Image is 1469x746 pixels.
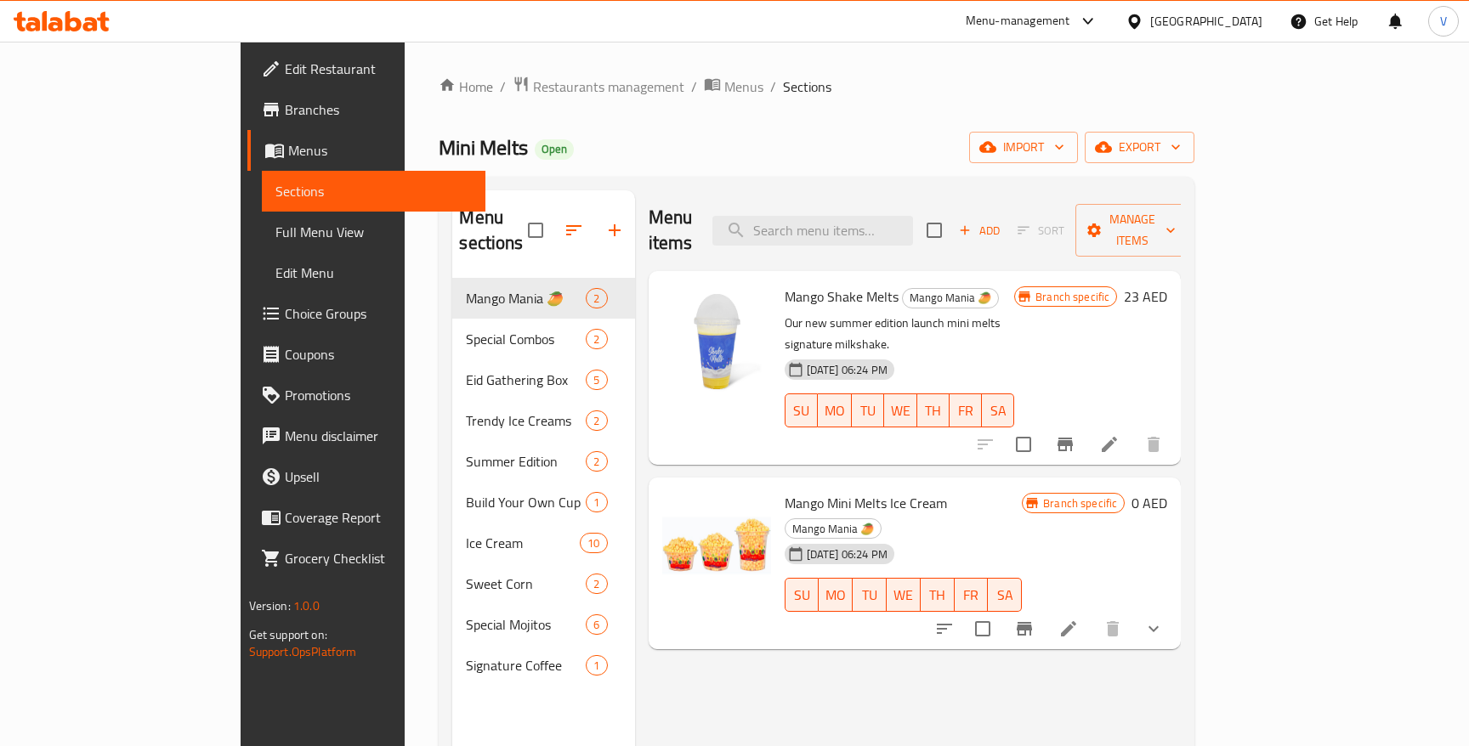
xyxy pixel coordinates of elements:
span: WE [893,583,914,608]
a: Restaurants management [513,76,684,98]
span: Mango Mania 🥭 [786,519,881,539]
span: Branch specific [1029,289,1116,305]
button: MO [818,393,852,427]
button: Add [952,218,1007,244]
div: Summer Edition [466,451,586,472]
span: Select to update [1006,427,1041,462]
span: Restaurants management [533,76,684,97]
button: TU [852,393,884,427]
button: WE [887,578,921,612]
span: 10 [581,535,606,551]
div: items [586,614,607,635]
a: Edit Restaurant [247,48,486,89]
a: Branches [247,89,486,130]
span: Select to update [965,611,1001,647]
span: 6 [587,617,606,633]
button: SU [785,578,820,612]
span: import [983,137,1064,158]
span: Upsell [285,466,473,487]
a: Sections [262,171,486,212]
span: export [1098,137,1181,158]
span: TH [924,398,943,423]
input: search [712,216,913,246]
span: Manage items [1089,209,1176,251]
nav: breadcrumb [439,76,1194,98]
div: items [586,370,607,390]
span: Choice Groups [285,303,473,324]
div: Signature Coffee1 [452,645,634,686]
button: SA [988,578,1022,612]
div: Summer Edition2 [452,441,634,482]
span: TU [859,398,877,423]
div: Signature Coffee [466,655,586,675]
div: Special Combos [466,329,586,349]
button: sort-choices [924,608,965,649]
div: Ice Cream10 [452,523,634,563]
span: Mango Mini Melts Ice Cream [785,490,947,516]
span: 2 [587,413,606,429]
li: / [691,76,697,97]
button: SU [785,393,818,427]
span: [DATE] 06:24 PM [800,546,894,562]
div: Trendy Ice Creams [466,410,586,431]
span: Sections [275,181,473,201]
span: Build Your Own Cup [466,492,586,512]
button: TH [917,393,950,427]
li: / [770,76,776,97]
div: Mango Mania 🥭 [902,288,999,308]
span: Select all sections [518,212,553,248]
button: export [1085,132,1194,163]
div: Sweet Corn [466,574,586,594]
nav: Menu sections [452,271,634,692]
span: WE [891,398,910,423]
span: Get support on: [249,624,327,646]
p: Our new summer edition launch mini melts signature milkshake. [785,313,1015,355]
div: Special Combos2 [452,319,634,359]
div: items [586,451,607,472]
span: Mango Mania 🥭 [466,288,586,308]
span: TH [927,583,948,608]
span: Ice Cream [466,533,580,553]
span: Menus [288,140,473,161]
button: TU [853,578,887,612]
button: delete [1092,608,1133,649]
span: Add item [952,218,1007,244]
button: Branch-specific-item [1004,608,1045,649]
span: FR [961,583,982,608]
button: show more [1133,608,1174,649]
button: import [969,132,1078,163]
span: Sort sections [553,210,594,251]
button: SA [982,393,1014,427]
div: Mango Mania 🥭 [785,518,882,539]
a: Choice Groups [247,293,486,334]
span: 5 [587,372,606,388]
span: Select section first [1007,218,1075,244]
span: Branches [285,99,473,120]
span: 1.0.0 [293,595,320,617]
span: 1 [587,658,606,674]
div: items [580,533,607,553]
span: Sections [783,76,831,97]
h6: 23 AED [1124,285,1167,308]
div: items [586,655,607,675]
span: 2 [587,576,606,592]
a: Grocery Checklist [247,538,486,579]
span: Add [956,221,1002,240]
span: Edit Restaurant [285,59,473,79]
h6: 0 AED [1132,491,1167,515]
span: Mango Mania 🥭 [903,288,998,308]
span: SU [792,398,811,423]
span: SU [792,583,813,608]
button: Manage items [1075,204,1189,257]
span: MO [825,583,846,608]
button: Add section [594,210,635,251]
span: 2 [587,331,606,348]
div: Menu-management [966,11,1070,31]
span: FR [956,398,975,423]
button: Branch-specific-item [1045,424,1086,465]
div: Eid Gathering Box5 [452,359,634,400]
span: 1 [587,495,606,511]
span: MO [825,398,845,423]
